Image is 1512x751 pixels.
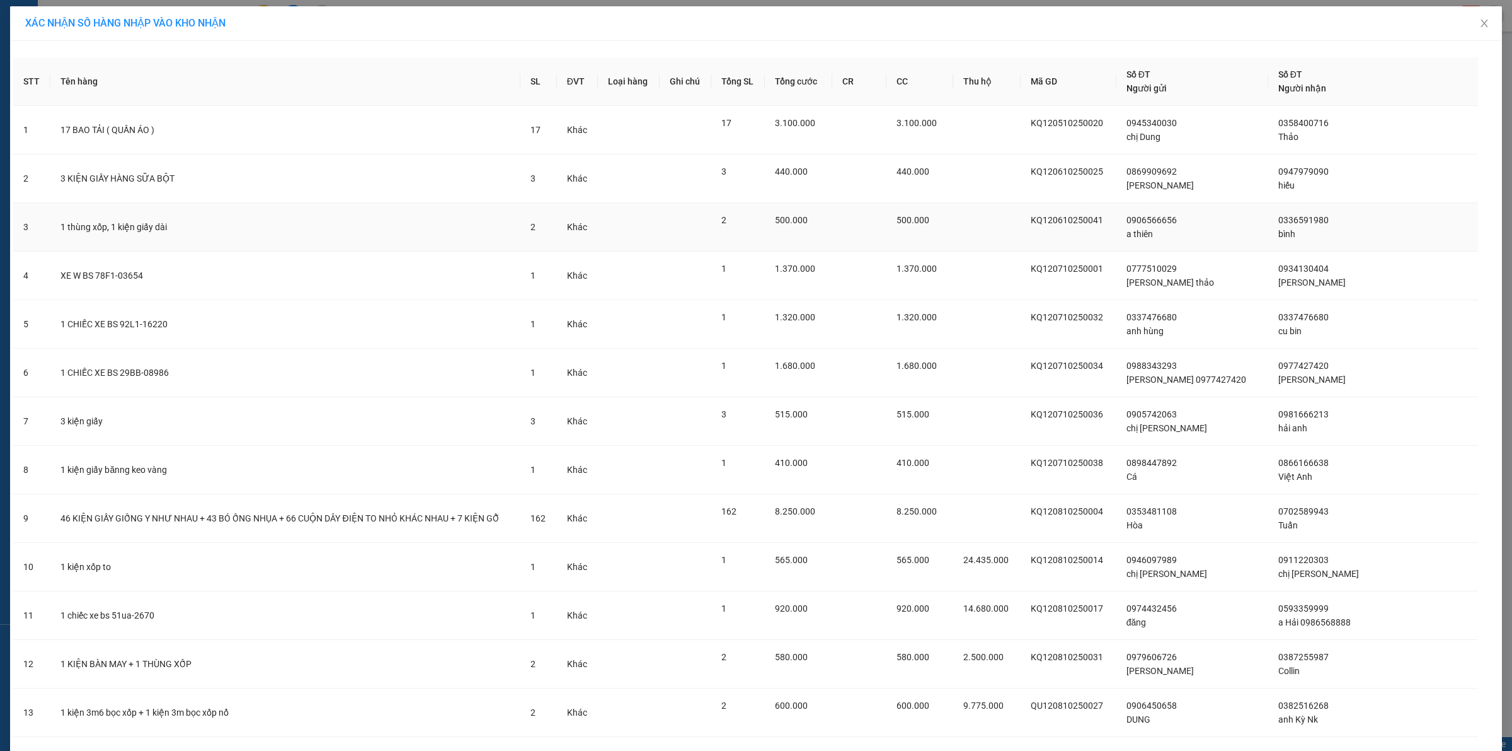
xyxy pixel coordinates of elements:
span: 1 [530,271,535,281]
span: 3 [530,173,535,183]
span: 0946097989 [1126,555,1177,565]
span: 0945340030 [1126,118,1177,128]
td: Khác [557,252,598,300]
td: 1 kiện 3m6 bọc xốp + 1 kiện 3m bọc xốp nổ [50,689,520,737]
span: 0974432456 [1126,603,1177,614]
span: chị [PERSON_NAME] [1126,569,1207,579]
span: 0358400716 [1278,118,1329,128]
span: 0977427420 [1278,361,1329,371]
span: [PERSON_NAME] [1126,666,1194,676]
span: 2.500.000 [963,652,1004,662]
span: 0934130404 [1278,264,1329,274]
td: Khác [557,397,598,446]
span: 1 [721,361,726,371]
td: 4 [13,252,50,300]
span: 0979606726 [1126,652,1177,662]
th: SL [520,57,556,106]
td: 9 [13,494,50,543]
span: 580.000 [775,652,808,662]
span: [PERSON_NAME] [1278,277,1346,288]
td: 2 [13,154,50,203]
td: Khác [557,203,598,252]
span: 2 [721,652,726,662]
span: 1.320.000 [775,312,815,322]
td: Khác [557,494,598,543]
span: 1 [530,562,535,572]
span: [PERSON_NAME] thảo [1126,277,1214,288]
span: [PERSON_NAME] [1126,180,1194,190]
span: 2 [530,707,535,718]
span: Số ĐT [1278,69,1302,79]
span: [PERSON_NAME] 0977427420 [1126,375,1246,385]
span: KQ120610250041 [1031,215,1103,225]
td: 1 CHIẾC XE BS 92L1-16220 [50,300,520,349]
span: KQ120710250034 [1031,361,1103,371]
td: 13 [13,689,50,737]
span: 0702589943 [1278,506,1329,516]
span: Collin [1278,666,1300,676]
span: 3.100.000 [896,118,937,128]
span: KQ120710250036 [1031,409,1103,419]
span: 0336591980 [1278,215,1329,225]
span: 565.000 [896,555,929,565]
span: 1 [530,465,535,475]
span: 0905742063 [1126,409,1177,419]
span: 1 [721,312,726,322]
span: 440.000 [775,166,808,177]
span: 1.680.000 [775,361,815,371]
th: ĐVT [557,57,598,106]
span: 0947979090 [1278,166,1329,177]
span: KQ120810250004 [1031,506,1103,516]
td: Khác [557,591,598,640]
span: 0353481108 [1126,506,1177,516]
span: 3 [721,166,726,177]
button: Close [1467,6,1502,42]
span: QU120810250027 [1031,701,1103,711]
span: KQ120810250017 [1031,603,1103,614]
span: 0898447892 [1126,458,1177,468]
td: Khác [557,689,598,737]
td: 6 [13,349,50,397]
span: 3 [721,409,726,419]
span: DUNG [1126,714,1150,725]
span: 0988343293 [1126,361,1177,371]
th: CR [832,57,886,106]
td: Khác [557,106,598,154]
span: 162 [721,506,736,516]
span: 515.000 [775,409,808,419]
td: 7 [13,397,50,446]
td: 1 [13,106,50,154]
td: Khác [557,349,598,397]
td: 3 KIỆN GIẤY HÀNG SỮA BỘT [50,154,520,203]
th: STT [13,57,50,106]
td: 1 thùng xốp, 1 kiện giấy dài [50,203,520,252]
td: Khác [557,300,598,349]
span: 0777510029 [1126,264,1177,274]
span: 0981666213 [1278,409,1329,419]
span: a Hải 0986568888 [1278,617,1351,627]
td: 5 [13,300,50,349]
td: 1 CHIẾC XE BS 29BB-08986 [50,349,520,397]
span: Việt Anh [1278,472,1312,482]
span: 410.000 [896,458,929,468]
td: Khác [557,446,598,494]
span: 0337476680 [1278,312,1329,322]
span: 0387255987 [1278,652,1329,662]
span: anh Kỳ Nk [1278,714,1318,725]
span: 1 [721,264,726,274]
span: anh hùng [1126,326,1164,336]
span: Cá [1126,472,1137,482]
span: 0382516268 [1278,701,1329,711]
span: 0906450658 [1126,701,1177,711]
span: 515.000 [896,409,929,419]
th: Mã GD [1021,57,1116,106]
th: Tổng cước [765,57,832,106]
span: KQ120710250038 [1031,458,1103,468]
span: 0866166638 [1278,458,1329,468]
span: chị Dung [1126,132,1160,142]
span: 162 [530,513,546,523]
td: 46 KIỆN GIẤY GIỐNG Y NHƯ NHAU + 43 BÓ ỐNG NHỤA + 66 CUỘN DÂY ĐIỆN TO NHỎ KHÁC NHAU + 7 KIỆN GỖ [50,494,520,543]
span: cu bin [1278,326,1302,336]
span: Thảo [1278,132,1298,142]
span: 920.000 [896,603,929,614]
